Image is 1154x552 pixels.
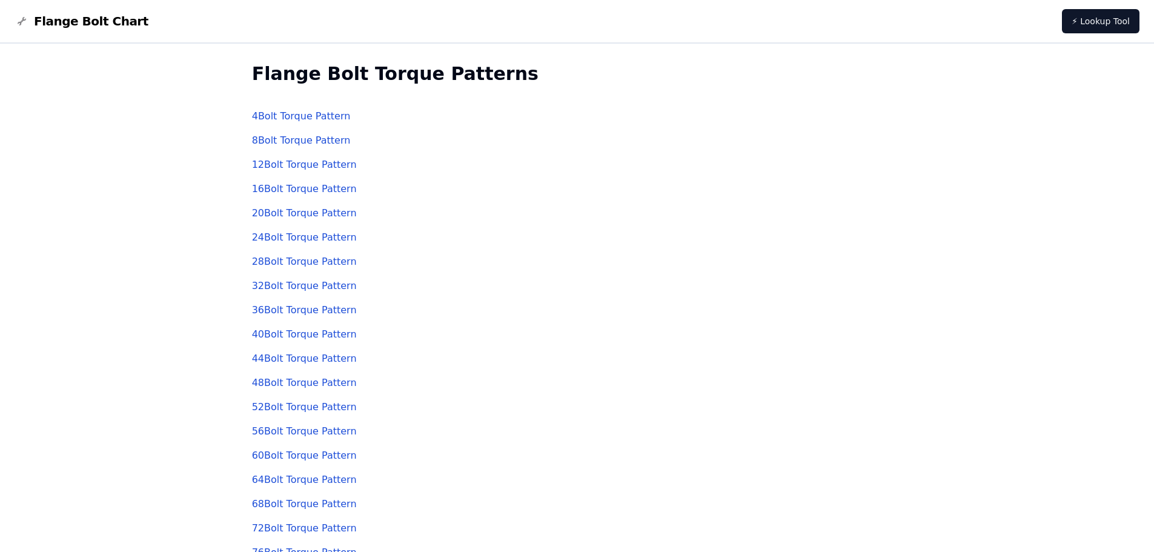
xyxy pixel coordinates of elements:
[252,183,357,195] a: 16Bolt Torque Pattern
[252,377,357,388] a: 48Bolt Torque Pattern
[252,135,351,146] a: 8Bolt Torque Pattern
[252,353,357,364] a: 44Bolt Torque Pattern
[252,207,357,219] a: 20Bolt Torque Pattern
[252,328,357,340] a: 40Bolt Torque Pattern
[1062,9,1139,33] a: ⚡ Lookup Tool
[252,401,357,413] a: 52Bolt Torque Pattern
[252,474,357,485] a: 64Bolt Torque Pattern
[252,110,351,122] a: 4Bolt Torque Pattern
[252,304,357,316] a: 36Bolt Torque Pattern
[252,425,357,437] a: 56Bolt Torque Pattern
[252,231,357,243] a: 24Bolt Torque Pattern
[15,13,148,30] a: Flange Bolt Chart LogoFlange Bolt Chart
[34,13,148,30] span: Flange Bolt Chart
[252,498,357,510] a: 68Bolt Torque Pattern
[252,522,357,534] a: 72Bolt Torque Pattern
[252,256,357,267] a: 28Bolt Torque Pattern
[252,63,903,85] h2: Flange Bolt Torque Patterns
[252,450,357,461] a: 60Bolt Torque Pattern
[15,14,29,28] img: Flange Bolt Chart Logo
[252,159,357,170] a: 12Bolt Torque Pattern
[252,280,357,291] a: 32Bolt Torque Pattern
